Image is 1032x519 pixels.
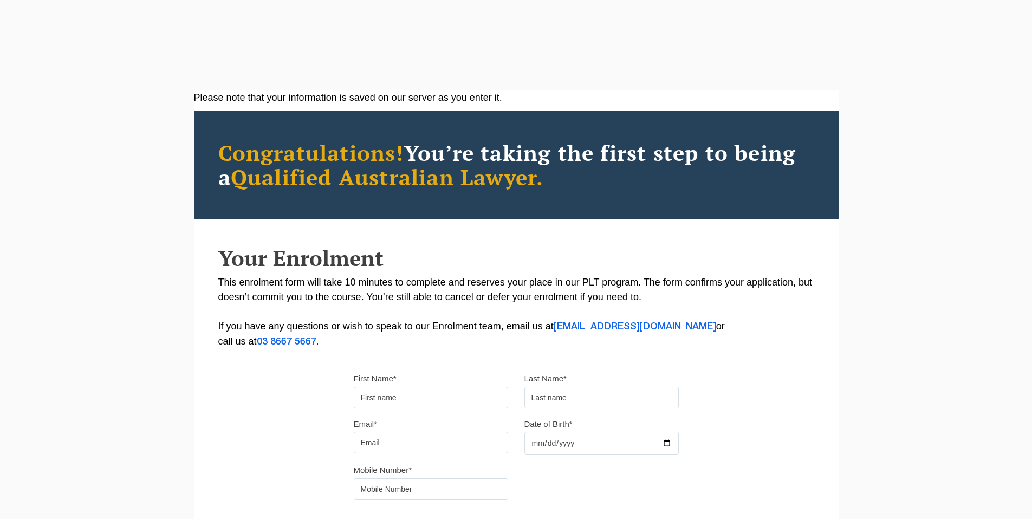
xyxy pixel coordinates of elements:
[257,338,316,346] a: 03 8667 5667
[524,373,567,384] label: Last Name*
[354,387,508,408] input: First name
[354,465,412,476] label: Mobile Number*
[354,373,397,384] label: First Name*
[524,419,573,430] label: Date of Birth*
[218,138,404,167] span: Congratulations!
[524,387,679,408] input: Last name
[354,419,377,430] label: Email*
[554,322,716,331] a: [EMAIL_ADDRESS][DOMAIN_NAME]
[218,246,814,270] h2: Your Enrolment
[354,478,508,500] input: Mobile Number
[231,163,544,191] span: Qualified Australian Lawyer.
[194,90,839,105] div: Please note that your information is saved on our server as you enter it.
[218,275,814,349] p: This enrolment form will take 10 minutes to complete and reserves your place in our PLT program. ...
[354,432,508,453] input: Email
[218,140,814,189] h2: You’re taking the first step to being a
